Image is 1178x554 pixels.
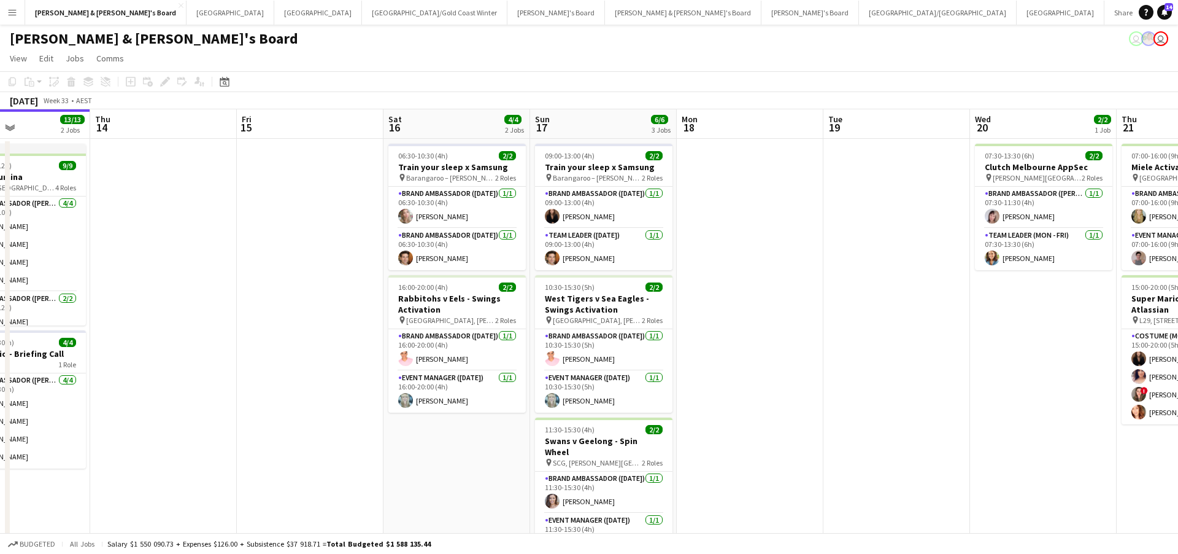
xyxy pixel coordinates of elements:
button: [GEOGRAPHIC_DATA] [1017,1,1104,25]
div: 1 Job [1095,125,1111,135]
span: [GEOGRAPHIC_DATA], [PERSON_NAME][GEOGRAPHIC_DATA], [GEOGRAPHIC_DATA] [553,316,642,325]
span: 15 [240,120,252,135]
span: 20 [973,120,991,135]
span: 1 Role [58,360,76,369]
span: 2 Roles [642,458,663,467]
app-card-role: Brand Ambassador ([DATE])1/106:30-10:30 (4h)[PERSON_NAME] [388,187,526,228]
span: Thu [1122,114,1137,125]
app-card-role: Brand Ambassador ([DATE])1/109:00-13:00 (4h)[PERSON_NAME] [535,187,672,228]
span: Tue [828,114,842,125]
span: Total Budgeted $1 588 135.44 [326,539,431,548]
button: [GEOGRAPHIC_DATA]/[GEOGRAPHIC_DATA] [859,1,1017,25]
h1: [PERSON_NAME] & [PERSON_NAME]'s Board [10,29,298,48]
span: 2 Roles [1082,173,1103,182]
span: 10:30-15:30 (5h) [545,283,595,292]
span: 2 Roles [642,316,663,325]
span: 11:30-15:30 (4h) [545,425,595,434]
span: 9/9 [59,161,76,170]
h3: West Tigers v Sea Eagles - Swings Activation [535,293,672,315]
app-card-role: Brand Ambassador ([DATE])1/111:30-15:30 (4h)[PERSON_NAME] [535,472,672,513]
span: Barangaroo – [PERSON_NAME][GEOGRAPHIC_DATA] [553,173,642,182]
span: [GEOGRAPHIC_DATA], [PERSON_NAME][GEOGRAPHIC_DATA], [GEOGRAPHIC_DATA] [406,316,495,325]
span: 2 Roles [642,173,663,182]
button: Budgeted [6,537,57,551]
span: 13/13 [60,115,85,124]
span: Week 33 [40,96,71,105]
span: 21 [1120,120,1137,135]
a: 14 [1157,5,1172,20]
span: View [10,53,27,64]
span: 4 Roles [55,183,76,192]
h3: Train your sleep x Samsung [535,162,672,173]
span: 09:00-13:00 (4h) [545,151,595,160]
div: 07:30-13:30 (6h)2/2Clutch Melbourne AppSec [PERSON_NAME][GEOGRAPHIC_DATA]2 RolesBrand Ambassador ... [975,144,1112,270]
div: 2 Jobs [505,125,524,135]
span: Edit [39,53,53,64]
div: Salary $1 550 090.73 + Expenses $126.00 + Subsistence $37 918.71 = [107,539,431,548]
span: 4/4 [504,115,522,124]
app-job-card: 10:30-15:30 (5h)2/2West Tigers v Sea Eagles - Swings Activation [GEOGRAPHIC_DATA], [PERSON_NAME][... [535,275,672,413]
app-card-role: Brand Ambassador ([PERSON_NAME])1/107:30-11:30 (4h)[PERSON_NAME] [975,187,1112,228]
span: 6/6 [651,115,668,124]
app-user-avatar: Arrence Torres [1141,31,1156,46]
span: [PERSON_NAME][GEOGRAPHIC_DATA] [993,173,1082,182]
app-card-role: Event Manager ([DATE])1/110:30-15:30 (5h)[PERSON_NAME] [535,371,672,413]
button: [PERSON_NAME] & [PERSON_NAME]'s Board [605,1,761,25]
h3: Rabbitohs v Eels - Swings Activation [388,293,526,315]
div: AEST [76,96,92,105]
button: [PERSON_NAME] & [PERSON_NAME]'s Board [25,1,187,25]
a: Comms [91,50,129,66]
span: Fri [242,114,252,125]
span: 4/4 [59,338,76,347]
div: 3 Jobs [652,125,671,135]
span: 06:30-10:30 (4h) [398,151,448,160]
span: 19 [826,120,842,135]
span: Wed [975,114,991,125]
button: [PERSON_NAME]'s Board [761,1,859,25]
span: 2 Roles [495,316,516,325]
span: 16 [387,120,402,135]
span: Sun [535,114,550,125]
span: Jobs [66,53,84,64]
span: 14 [93,120,110,135]
span: Barangaroo – [PERSON_NAME][GEOGRAPHIC_DATA] [406,173,495,182]
button: [GEOGRAPHIC_DATA] [274,1,362,25]
span: Budgeted [20,540,55,548]
span: Comms [96,53,124,64]
app-job-card: 06:30-10:30 (4h)2/2Train your sleep x Samsung Barangaroo – [PERSON_NAME][GEOGRAPHIC_DATA]2 RolesB... [388,144,526,270]
app-card-role: Brand Ambassador ([DATE])1/116:00-20:00 (4h)[PERSON_NAME] [388,329,526,371]
h3: Swans v Geelong - Spin Wheel [535,435,672,458]
app-job-card: 16:00-20:00 (4h)2/2Rabbitohs v Eels - Swings Activation [GEOGRAPHIC_DATA], [PERSON_NAME][GEOGRAPH... [388,275,526,413]
app-job-card: 09:00-13:00 (4h)2/2Train your sleep x Samsung Barangaroo – [PERSON_NAME][GEOGRAPHIC_DATA]2 RolesB... [535,144,672,270]
div: [DATE] [10,95,38,107]
span: 17 [533,120,550,135]
span: SCG, [PERSON_NAME][GEOGRAPHIC_DATA], [GEOGRAPHIC_DATA] [553,458,642,467]
app-user-avatar: James Millard [1153,31,1168,46]
span: 2/2 [1085,151,1103,160]
span: 14 [1165,3,1173,11]
div: 2 Jobs [61,125,84,135]
button: [GEOGRAPHIC_DATA]/Gold Coast Winter [362,1,507,25]
span: Thu [95,114,110,125]
app-card-role: Brand Ambassador ([DATE])1/106:30-10:30 (4h)[PERSON_NAME] [388,228,526,270]
a: Jobs [61,50,89,66]
a: View [5,50,32,66]
app-user-avatar: James Millard [1129,31,1144,46]
span: 18 [680,120,698,135]
span: 2/2 [645,151,663,160]
span: ! [1141,387,1148,394]
span: 2/2 [499,283,516,292]
span: Sat [388,114,402,125]
button: [PERSON_NAME]'s Board [507,1,605,25]
app-card-role: Brand Ambassador ([DATE])1/110:30-15:30 (5h)[PERSON_NAME] [535,329,672,371]
span: 2/2 [499,151,516,160]
app-card-role: Team Leader ([DATE])1/109:00-13:00 (4h)[PERSON_NAME] [535,228,672,270]
h3: Train your sleep x Samsung [388,162,526,173]
span: All jobs [67,539,97,548]
span: 2/2 [1094,115,1111,124]
span: 2 Roles [495,173,516,182]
